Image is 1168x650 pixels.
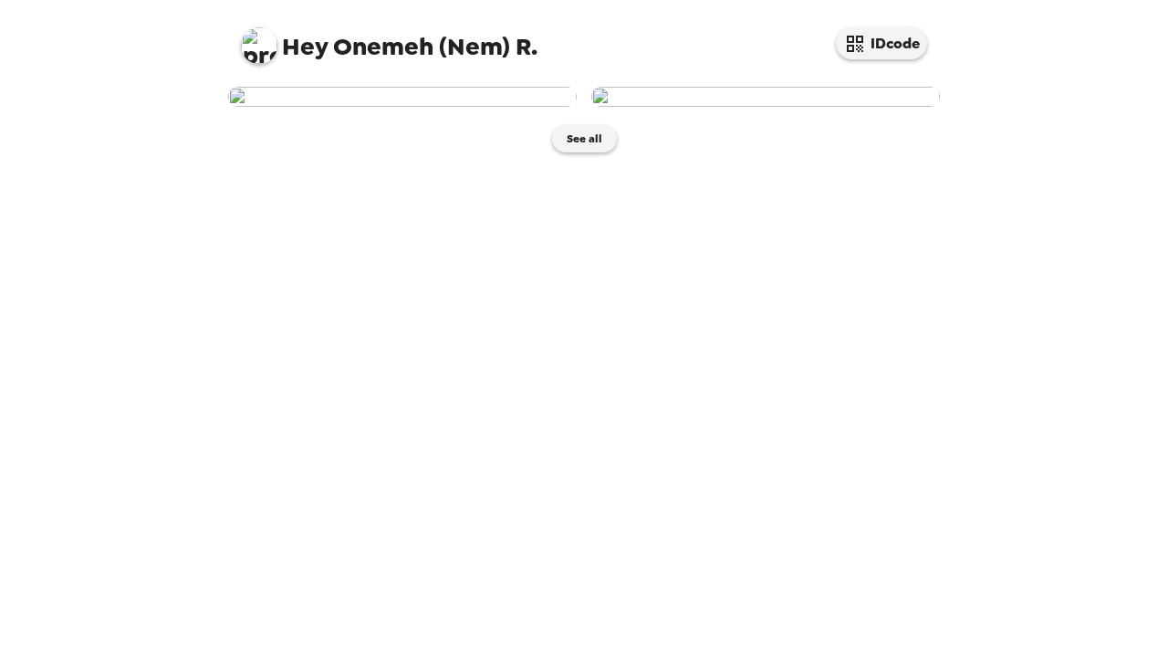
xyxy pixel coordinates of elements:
[836,27,927,59] button: IDcode
[228,87,577,107] img: user-280552
[282,30,328,63] span: Hey
[552,125,617,152] button: See all
[591,87,940,107] img: user-280546
[241,18,537,59] span: Onemeh (Nem) R.
[241,27,277,64] img: profile pic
